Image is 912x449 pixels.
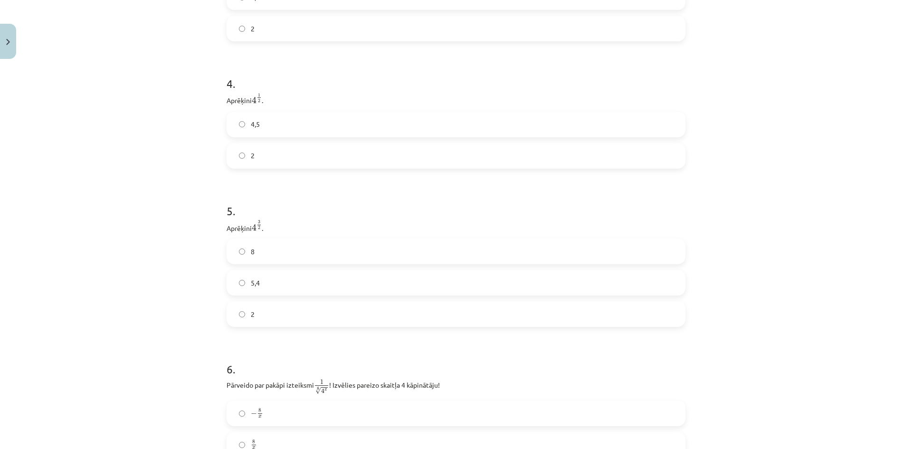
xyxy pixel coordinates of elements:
span: 3 [258,220,260,224]
span: 4 [252,96,256,104]
span: x [324,388,327,391]
h1: 5 . [227,188,685,217]
h1: 6 . [227,346,685,375]
span: 4 [252,224,256,231]
span: √ [315,387,321,394]
input: 8 [239,248,245,255]
span: 8 [252,439,255,444]
span: 1 [320,380,323,384]
span: 2 [251,24,255,34]
img: icon-close-lesson-0947bae3869378f0d4975bcd49f059093ad1ed9edebbc8119c70593378902aed.svg [6,39,10,45]
span: 4,5 [251,119,260,129]
span: − [251,411,257,417]
h1: 4 . [227,60,685,90]
input: 4,5 [239,121,245,127]
p: Aprēķini . [227,93,685,106]
p: Aprēķini . [227,220,685,233]
span: 1 [258,93,260,96]
input: 2 [239,26,245,32]
input: 5,4 [239,280,245,286]
p: Pārveido par pakāpi izteiksmi ! Izvēlies pareizo skaitļa 4 kāpinātāju! [227,378,685,395]
input: 2 [239,153,245,159]
span: 2 [258,226,260,229]
span: 8 [251,247,255,257]
span: 8 [258,408,261,412]
span: 2 [251,309,255,319]
span: 4 [321,389,324,394]
span: 2 [258,99,260,102]
input: 2 [239,311,245,317]
span: 2 [251,151,255,161]
span: x [258,416,262,419]
span: 5,4 [251,278,260,288]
